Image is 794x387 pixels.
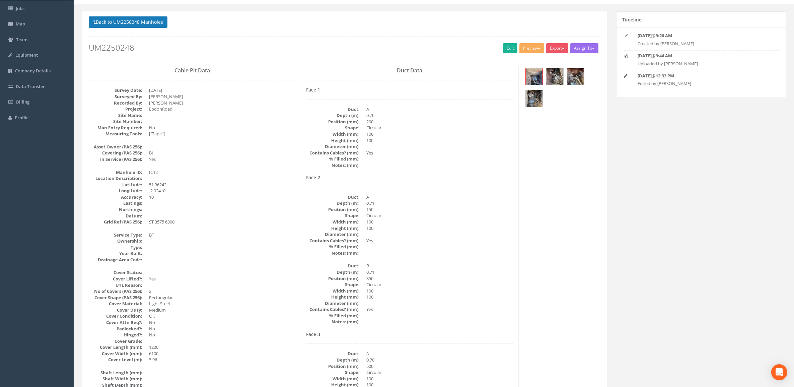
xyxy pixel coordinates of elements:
[16,21,25,27] span: Map
[306,313,360,319] dt: % Filled (mm):
[89,206,142,213] dt: Northings:
[16,99,29,105] span: Billing
[570,43,598,53] button: Assign To
[526,68,543,85] img: 0c91c1c6-6432-c12e-71a1-dc651e0d515d_c8c4a56d-170f-f5d7-2425-a0d7bb3b7541_thumb.jpg
[306,369,360,376] dt: Shape:
[89,93,142,100] dt: Surveyed By:
[89,213,142,219] dt: Datum:
[306,87,513,92] h4: Face 1
[89,257,142,263] dt: Drainage Area Code:
[656,73,674,79] strong: 12:33 PM
[89,238,142,244] dt: Ownership:
[366,112,513,119] dd: 0.70
[306,238,360,244] dt: Contains Cables? (mm):
[89,131,142,137] dt: Measuring Tools:
[366,376,513,382] dd: 100
[149,232,296,238] dd: BT
[89,276,142,282] dt: Cover Lifted?:
[89,244,142,251] dt: Type:
[149,150,296,156] dd: Bt
[366,225,513,232] dd: 100
[306,263,360,269] dt: Duct:
[89,194,142,200] dt: Accuracy:
[306,319,360,325] dt: Notes: (mm):
[306,212,360,219] dt: Shape:
[306,244,360,250] dt: % Filled (mm):
[306,376,360,382] dt: Width (mm):
[306,194,360,200] dt: Duct:
[306,281,360,288] dt: Shape:
[89,106,142,112] dt: Project:
[149,307,296,313] dd: Medium
[149,295,296,301] dd: Rectangular
[89,200,142,206] dt: Eastings:
[366,206,513,213] dd: 150
[149,188,296,194] dd: -2.92410
[149,125,296,131] dd: No
[149,357,296,363] dd: 5.96
[149,219,296,225] dd: ST 3575 6300
[89,232,142,238] dt: Service Type:
[89,169,142,176] dt: Manhole ID:
[89,357,142,363] dt: Cover Level (m):
[366,363,513,370] dd: 500
[15,115,28,121] span: Profile
[306,288,360,294] dt: Width (mm):
[638,61,765,67] p: Uploaded by [PERSON_NAME]
[149,319,296,326] dd: No
[366,119,513,125] dd: 200
[16,5,24,11] span: Jobs
[366,200,513,206] dd: 0.71
[306,156,360,162] dt: % Filled (mm):
[306,275,360,282] dt: Position (mm):
[622,17,642,22] h5: Timeline
[306,350,360,357] dt: Duct:
[366,288,513,294] dd: 100
[89,282,142,288] dt: UTL Reason:
[638,73,765,79] p: @
[89,125,142,131] dt: Man Entry Required:
[638,33,652,39] strong: [DATE]
[89,150,142,156] dt: Covering (PAS 256):
[366,131,513,137] dd: 100
[638,33,765,39] p: @
[306,68,513,74] h3: Duct Data
[89,370,142,376] dt: Shaft Length (mm):
[306,269,360,275] dt: Depth (m):
[89,219,142,225] dt: Grid Ref (PAS 256):
[366,194,513,200] dd: A
[503,43,517,53] a: Edit
[366,212,513,219] dd: Circular
[149,332,296,338] dd: No
[89,313,142,319] dt: Cover Condition:
[306,306,360,313] dt: Contains Cables? (mm):
[771,364,787,380] div: Open Intercom Messenger
[89,326,142,332] dt: Padlocked?:
[366,269,513,275] dd: 0.71
[306,219,360,225] dt: Width (mm):
[306,106,360,113] dt: Duct:
[149,87,296,93] dd: [DATE]
[149,93,296,100] dd: [PERSON_NAME]
[306,112,360,119] dt: Depth (m):
[366,357,513,363] dd: 0.70
[149,169,296,176] dd: IC12
[306,125,360,131] dt: Shape:
[366,350,513,357] dd: A
[15,52,38,58] span: Equipment
[366,263,513,269] dd: B
[366,369,513,376] dd: Circular
[306,300,360,307] dt: Diameter (mm):
[89,344,142,350] dt: Cover Length (mm):
[366,219,513,225] dd: 100
[366,125,513,131] dd: Circular
[89,100,142,106] dt: Recorded By:
[306,294,360,300] dt: Height (mm):
[638,41,765,47] p: Created by [PERSON_NAME]
[306,200,360,206] dt: Depth (m):
[366,294,513,300] dd: 100
[149,276,296,282] dd: Yes
[89,295,142,301] dt: Cover Shape (PAS 256):
[89,350,142,357] dt: Cover Width (mm):
[149,100,296,106] dd: [PERSON_NAME]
